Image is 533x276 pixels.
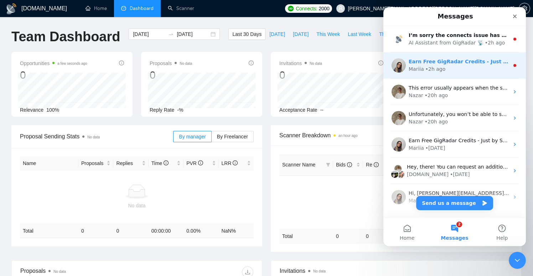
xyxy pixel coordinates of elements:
[338,134,357,138] time: an hour ago
[95,211,143,239] button: Help
[78,224,113,238] td: 0
[519,3,530,14] button: setting
[180,62,192,65] span: No data
[46,107,59,113] span: 100%
[279,131,513,140] span: Scanner Breakdown
[20,156,78,170] th: Name
[519,6,530,11] a: setting
[232,30,262,38] span: Last 30 Days
[222,160,238,166] span: LRR
[282,207,510,215] div: No data
[33,189,110,203] button: Send us a message
[363,229,393,243] td: 0
[168,31,174,37] span: to
[20,59,87,68] span: Opportunities
[347,162,352,167] span: info-circle
[279,107,317,113] span: Acceptance Rate
[379,30,404,38] span: This Month
[280,266,513,275] span: Invitations
[41,85,64,92] div: • 20h ago
[25,85,40,92] div: Nazar
[150,68,192,82] div: 0
[23,202,251,209] div: No data
[348,30,371,38] span: Last Week
[86,5,107,11] a: homeHome
[198,160,203,165] span: info-circle
[279,68,322,82] div: 0
[325,159,332,170] span: filter
[20,224,78,238] td: Total
[20,132,173,141] span: Proposal Sending Stats
[219,224,254,238] td: NaN %
[265,28,289,40] button: [DATE]
[312,28,344,40] button: This Week
[8,183,22,197] img: Profile image for Mariia
[47,211,95,239] button: Messages
[177,30,209,38] input: End date
[375,28,408,40] button: This Month
[25,111,40,118] div: Nazar
[20,107,43,113] span: Relevance
[7,163,16,171] img: Viktor avatar
[81,159,105,167] span: Proposals
[42,58,62,66] div: • 2h ago
[378,60,383,65] span: info-circle
[179,134,206,139] span: By manager
[366,162,379,168] span: Re
[25,58,41,66] div: Mariia
[333,229,363,243] td: 0
[313,269,326,273] span: No data
[53,270,66,274] span: No data
[8,51,22,65] img: Profile image for Mariia
[288,6,294,11] img: upwork-logo.png
[151,160,169,166] span: Time
[149,224,183,238] td: 00:00:00
[57,62,87,65] time: a few seconds ago
[310,62,322,65] span: No data
[41,111,64,118] div: • 20h ago
[326,163,330,167] span: filter
[25,190,41,197] div: Mariia
[186,160,203,166] span: PVR
[102,32,122,39] div: • 2h ago
[336,162,352,168] span: Bids
[133,30,165,38] input: Start date
[269,30,285,38] span: [DATE]
[344,28,375,40] button: Last Week
[67,164,87,171] div: • [DATE]
[8,78,22,92] img: Profile image for Nazar
[233,160,238,165] span: info-circle
[217,134,248,139] span: By Freelancer
[11,28,120,45] h1: Team Dashboard
[121,6,126,11] span: dashboard
[279,59,322,68] span: Invitations
[25,32,100,39] div: AI Assistant from GigRadar 📡
[150,59,192,68] span: Proposals
[374,162,379,167] span: info-circle
[10,157,19,166] img: Nazar avatar
[177,107,183,113] span: -%
[168,5,194,11] a: searchScanner
[320,107,324,113] span: --
[57,228,85,233] span: Messages
[130,5,154,11] span: Dashboard
[164,160,169,165] span: info-circle
[8,130,22,144] img: Profile image for Mariia
[78,156,113,170] th: Proposals
[13,163,22,171] img: Sofiia avatar
[20,68,87,82] div: 0
[6,3,17,15] img: logo
[279,229,333,243] td: Total
[113,224,148,238] td: 0
[293,30,309,38] span: [DATE]
[383,7,526,246] iframe: Intercom live chat
[316,30,340,38] span: This Week
[150,107,174,113] span: Reply Rate
[25,137,41,145] div: Mariia
[113,228,124,233] span: Help
[319,5,329,12] span: 2000
[289,28,312,40] button: [DATE]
